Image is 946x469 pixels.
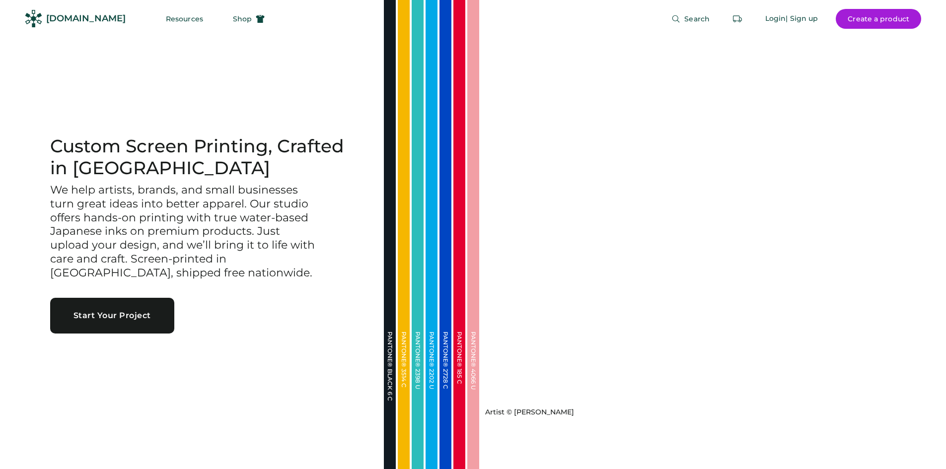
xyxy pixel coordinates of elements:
[429,332,435,431] div: PANTONE® 2202 U
[765,14,786,24] div: Login
[415,332,421,431] div: PANTONE® 2398 U
[728,9,747,29] button: Retrieve an order
[25,10,42,27] img: Rendered Logo - Screens
[50,298,174,334] button: Start Your Project
[50,183,318,280] h3: We help artists, brands, and small businesses turn great ideas into better apparel. Our studio of...
[401,332,407,431] div: PANTONE® 3514 C
[456,332,462,431] div: PANTONE® 185 C
[659,9,722,29] button: Search
[684,15,710,22] span: Search
[481,403,574,417] a: Artist © [PERSON_NAME]
[154,9,215,29] button: Resources
[46,12,126,25] div: [DOMAIN_NAME]
[387,332,393,431] div: PANTONE® BLACK 6 C
[470,332,476,431] div: PANTONE® 4066 U
[50,135,360,179] h1: Custom Screen Printing, Crafted in [GEOGRAPHIC_DATA]
[442,332,448,431] div: PANTONE® 2728 C
[836,9,921,29] button: Create a product
[233,15,252,22] span: Shop
[786,14,818,24] div: | Sign up
[485,407,574,417] div: Artist © [PERSON_NAME]
[221,9,277,29] button: Shop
